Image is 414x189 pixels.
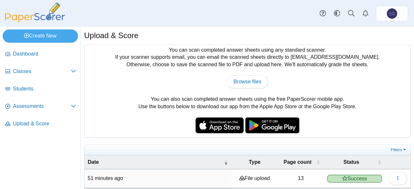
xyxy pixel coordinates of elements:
[376,6,408,21] a: Shmuel Granovetter
[234,79,261,84] span: Browse files
[84,30,138,41] h1: Upload & Score
[387,8,397,19] span: Shmuel Granovetter
[195,117,244,133] img: apple-store-badge.svg
[284,159,311,165] span: Page count
[358,6,373,21] a: Alerts
[224,155,228,169] span: Date : Activate to remove sorting
[13,103,71,110] span: Assessments
[327,175,382,183] span: Success
[88,175,123,181] time: Sep 9, 2025 at 1:12 PM
[278,169,324,188] td: 13
[88,159,99,165] span: Date
[389,147,409,153] a: Filters
[84,45,410,138] div: You can scan completed answer sheets using any standard scanner. If your scanner supports email, ...
[377,155,381,169] span: Status : Activate to sort
[13,50,76,58] span: Dashboard
[227,75,268,88] a: Browse files
[245,117,300,133] img: google-play-badge.png
[3,99,79,114] a: Assessments
[249,159,260,165] span: Type
[232,169,278,188] td: File upload
[316,155,320,169] span: Page count : Activate to sort
[3,29,78,42] a: Create New
[3,3,67,22] img: PaperScorer
[13,68,71,75] span: Classes
[343,159,359,165] span: Status
[13,85,76,92] span: Students
[13,120,76,127] span: Upload & Score
[3,18,67,23] a: PaperScorer
[3,81,79,97] a: Students
[3,64,79,79] a: Classes
[3,116,79,132] a: Upload & Score
[389,11,395,16] span: Shmuel Granovetter
[3,47,79,62] a: Dashboard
